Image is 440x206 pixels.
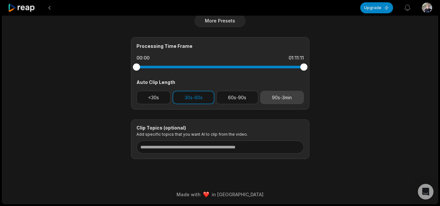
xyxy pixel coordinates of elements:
[216,91,258,104] button: 60s-90s
[260,91,304,104] button: 90s-3min
[203,192,209,198] img: heart emoji
[136,55,149,61] div: 00:00
[8,191,432,198] div: Made with in [GEOGRAPHIC_DATA]
[136,132,304,137] p: Add specific topics that you want AI to clip from the video.
[136,91,171,104] button: <30s
[136,43,304,49] div: Processing Time Frame
[418,184,433,199] div: Open Intercom Messenger
[136,79,304,86] div: Auto Clip Length
[360,2,393,13] button: Upgrade
[136,125,304,131] div: Clip Topics (optional)
[289,55,304,61] div: 01:11:11
[173,91,214,104] button: 30s-60s
[194,14,246,27] button: More Presets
